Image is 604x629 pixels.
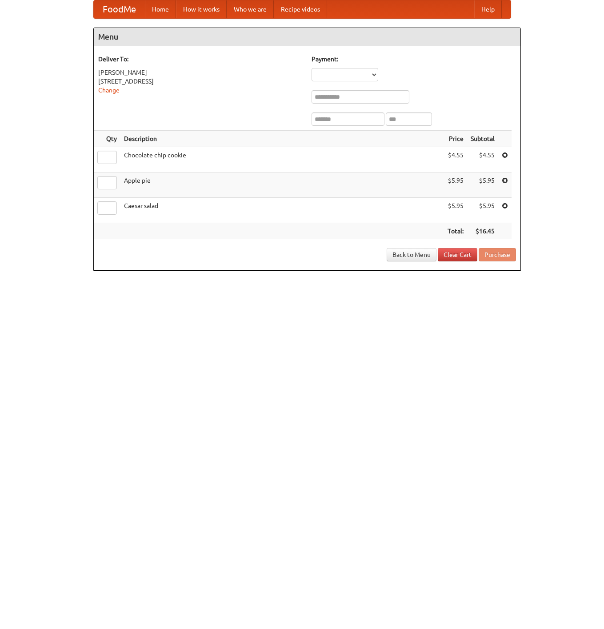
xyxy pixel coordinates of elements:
[94,28,520,46] h4: Menu
[120,198,444,223] td: Caesar salad
[98,87,120,94] a: Change
[94,0,145,18] a: FoodMe
[98,68,303,77] div: [PERSON_NAME]
[98,77,303,86] div: [STREET_ADDRESS]
[120,131,444,147] th: Description
[387,248,436,261] a: Back to Menu
[467,172,498,198] td: $5.95
[467,198,498,223] td: $5.95
[120,147,444,172] td: Chocolate chip cookie
[120,172,444,198] td: Apple pie
[227,0,274,18] a: Who we are
[444,223,467,240] th: Total:
[444,147,467,172] td: $4.55
[145,0,176,18] a: Home
[467,147,498,172] td: $4.55
[94,131,120,147] th: Qty
[98,55,303,64] h5: Deliver To:
[444,198,467,223] td: $5.95
[444,172,467,198] td: $5.95
[312,55,516,64] h5: Payment:
[438,248,477,261] a: Clear Cart
[474,0,502,18] a: Help
[467,131,498,147] th: Subtotal
[274,0,327,18] a: Recipe videos
[176,0,227,18] a: How it works
[479,248,516,261] button: Purchase
[467,223,498,240] th: $16.45
[444,131,467,147] th: Price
